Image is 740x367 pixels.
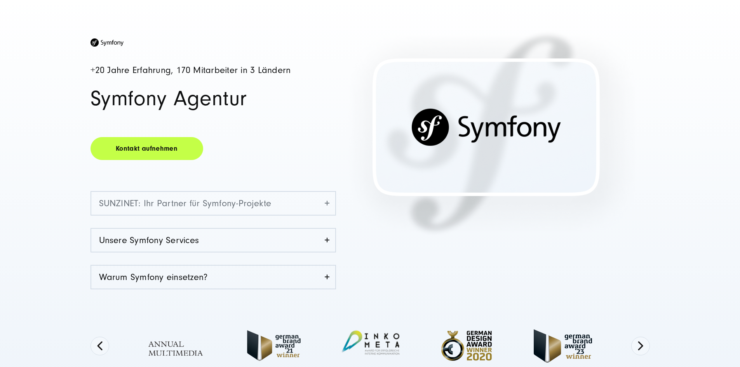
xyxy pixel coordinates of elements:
button: Previous [91,337,109,355]
h1: Symfony Agentur [91,88,336,110]
a: SUNZINET: Ihr Partner für Symfony-Projekte [91,192,335,215]
a: Warum Symfony einsetzen? [91,266,335,289]
button: Next [631,337,650,355]
img: German Brand Award Winner 2021 [235,325,312,367]
a: Unsere Symfony Services [91,229,335,252]
img: Symfony Agentur - Digitalagentur SUNZINET [345,30,641,237]
img: Symfony - Digitalagentur für individual software entwicklung SUNZINET [91,38,124,47]
h4: +20 Jahre Erfahrung, 170 Mitarbeiter in 3 Ländern [91,66,336,75]
a: Kontakt aufnehmen [91,137,203,160]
